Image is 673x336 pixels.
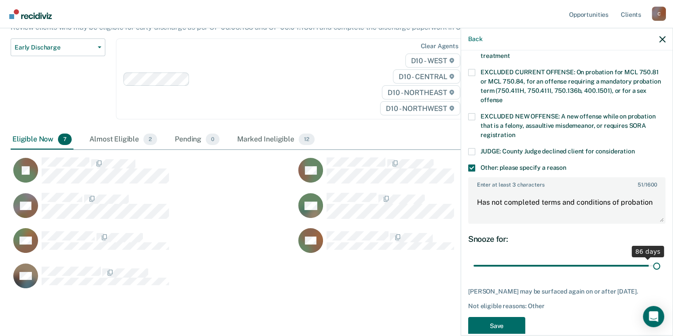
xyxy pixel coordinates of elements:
[468,302,665,310] div: Not eligible reasons: Other
[638,182,657,188] span: / 1600
[481,69,661,103] span: EXCLUDED CURRENT OFFENSE: On probation for MCL 750.81 or MCL 750.84, for an offense requiring a m...
[88,130,159,149] div: Almost Eligible
[299,134,315,145] span: 12
[405,53,460,68] span: D10 - WEST
[468,35,482,43] button: Back
[11,228,296,263] div: CaseloadOpportunityCell-0625968
[382,85,460,99] span: D10 - NORTHEAST
[469,190,665,223] textarea: Has not completed terms and conditions of probation
[638,182,643,188] span: 51
[652,7,666,21] div: C
[11,263,296,298] div: CaseloadOpportunityCell-0822420
[206,134,219,145] span: 0
[143,134,157,145] span: 2
[9,9,52,19] img: Recidiviz
[468,234,665,244] div: Snooze for:
[468,288,665,295] div: [PERSON_NAME] may be surfaced again on or after [DATE].
[173,130,221,149] div: Pending
[58,134,72,145] span: 7
[481,113,655,138] span: EXCLUDED NEW OFFENSE: A new offense while on probation that is a felony, assaultive misdemeanor, ...
[393,69,460,84] span: D10 - CENTRAL
[481,164,566,171] span: Other: please specify a reason
[296,228,581,263] div: CaseloadOpportunityCell-0647161
[235,130,316,149] div: Marked Ineligible
[380,101,460,115] span: D10 - NORTHWEST
[296,192,581,228] div: CaseloadOpportunityCell-0386609
[468,317,525,335] button: Save
[643,306,664,327] div: Open Intercom Messenger
[11,130,73,149] div: Eligible Now
[296,157,581,192] div: CaseloadOpportunityCell-0462553
[15,44,94,51] span: Early Discharge
[632,246,664,257] div: 86 days
[11,192,296,228] div: CaseloadOpportunityCell-0817580
[11,157,296,192] div: CaseloadOpportunityCell-0179285
[420,42,458,50] div: Clear agents
[469,178,665,188] label: Enter at least 3 characters
[652,7,666,21] button: Profile dropdown button
[481,148,635,155] span: JUDGE: County Judge declined client for consideration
